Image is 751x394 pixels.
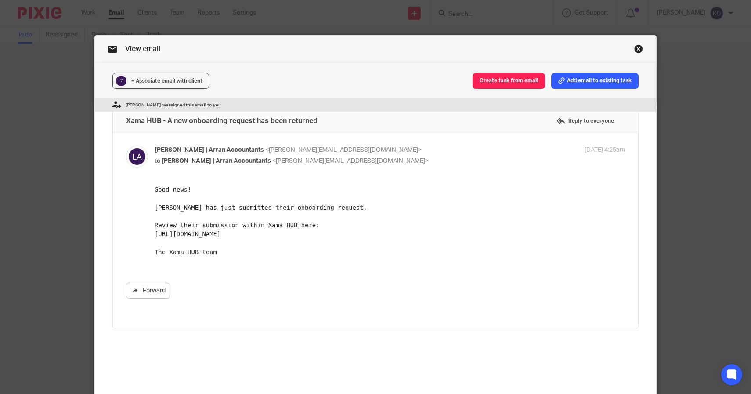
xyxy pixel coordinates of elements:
span: [PERSON_NAME] reassigned this email to [126,102,221,108]
button: Add email to existing task [551,73,639,89]
p: [DATE] 4:25am [585,146,625,155]
a: Close this dialog window [634,44,643,56]
span: <[PERSON_NAME][EMAIL_ADDRESS][DOMAIN_NAME]> [272,158,429,164]
span: + Associate email with client [131,78,202,84]
img: svg%3E [126,146,148,168]
label: Reply to everyone [554,114,616,128]
span: [PERSON_NAME] | Arran Accountants [162,158,271,164]
span: you [213,103,221,107]
div: ? [116,76,126,86]
span: View email [125,45,160,52]
h4: Xama HUB - A new onboarding request has been returned [126,117,318,125]
button: Create task from email [473,73,545,89]
span: <[PERSON_NAME][EMAIL_ADDRESS][DOMAIN_NAME]> [265,147,422,153]
span: [PERSON_NAME] | Arran Accountants [155,147,264,153]
a: Forward [126,283,170,299]
button: ? + Associate email with client [112,73,209,89]
span: to [155,158,160,164]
